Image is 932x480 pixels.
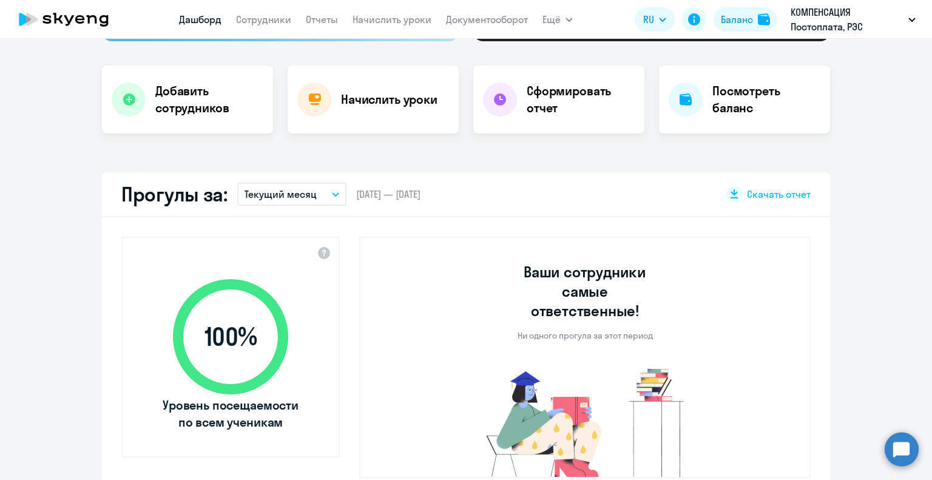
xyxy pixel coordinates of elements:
img: balance [758,13,770,25]
h2: Прогулы за: [121,182,228,206]
h4: Посмотреть баланс [712,83,820,117]
p: Ни одного прогула за этот период [518,330,653,341]
a: Сотрудники [236,13,291,25]
a: Начислить уроки [353,13,431,25]
p: Текущий месяц [245,187,317,201]
h3: Ваши сотрудники самые ответственные! [507,262,663,320]
span: RU [643,12,654,27]
a: Документооборот [446,13,528,25]
p: КОМПЕНСАЦИЯ Постоплата, РЭС ИНЖИНИРИНГ, ООО [791,5,903,34]
h4: Добавить сотрудников [155,83,263,117]
a: Дашборд [179,13,221,25]
button: Ещё [542,7,573,32]
a: Отчеты [306,13,338,25]
div: Баланс [721,12,753,27]
button: Балансbalance [714,7,777,32]
span: Ещё [542,12,561,27]
h4: Начислить уроки [341,91,437,108]
span: 100 % [161,322,300,351]
span: Уровень посещаемости по всем ученикам [161,397,300,431]
h4: Сформировать отчет [527,83,635,117]
button: Текущий месяц [237,183,346,206]
span: [DATE] — [DATE] [356,188,420,201]
img: no-truants [464,365,707,477]
button: КОМПЕНСАЦИЯ Постоплата, РЭС ИНЖИНИРИНГ, ООО [785,5,922,34]
span: Скачать отчет [747,188,811,201]
button: RU [635,7,675,32]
